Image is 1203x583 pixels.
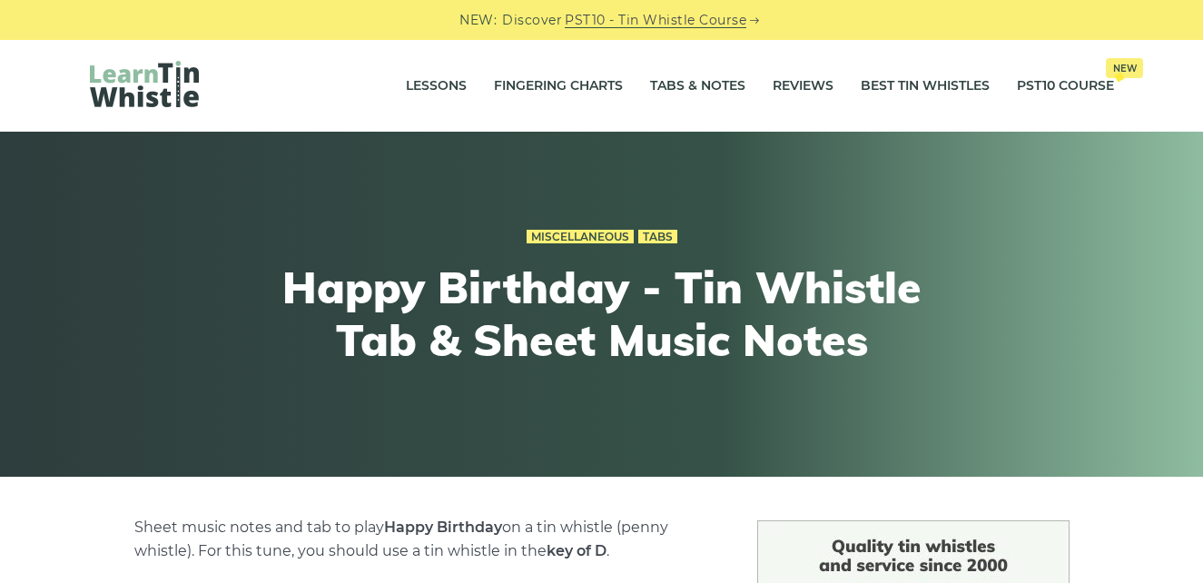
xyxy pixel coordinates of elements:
[494,64,623,109] a: Fingering Charts
[1017,64,1114,109] a: PST10 CourseNew
[384,519,502,536] strong: Happy Birthday
[268,262,936,366] h1: Happy Birthday - Tin Whistle Tab & Sheet Music Notes
[1106,58,1143,78] span: New
[406,64,467,109] a: Lessons
[650,64,745,109] a: Tabs & Notes
[527,230,634,244] a: Miscellaneous
[134,516,714,563] p: Sheet music notes and tab to play on a tin whistle (penny whistle). For this tune, you should use...
[547,542,606,559] strong: key of D
[861,64,990,109] a: Best Tin Whistles
[773,64,833,109] a: Reviews
[638,230,677,244] a: Tabs
[90,61,199,107] img: LearnTinWhistle.com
